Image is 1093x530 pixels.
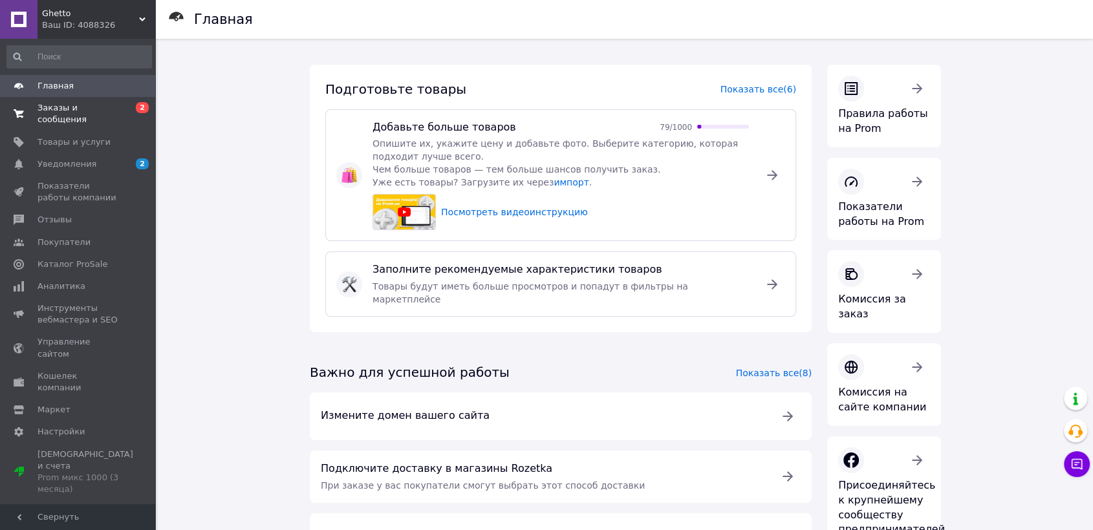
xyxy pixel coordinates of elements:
span: 2 [136,102,149,113]
span: Каталог ProSale [38,259,107,270]
span: [DEMOGRAPHIC_DATA] и счета [38,449,133,496]
div: Ваш ID: 4088326 [42,19,155,31]
a: импорт [554,177,589,187]
a: :hammer_and_wrench:Заполните рекомендуемые характеристики товаровТовары будут иметь больше просмо... [325,251,796,317]
div: Prom микс 1000 (3 месяца) [38,472,133,495]
img: :shopping_bags: [341,167,357,183]
img: :hammer_and_wrench: [341,277,357,292]
span: Уведомления [38,158,96,170]
span: Товары и услуги [38,136,111,148]
button: Чат с покупателем [1064,451,1090,477]
span: 2 [136,158,149,169]
span: Инструменты вебмастера и SEO [38,302,120,326]
span: Правила работы на Prom [838,107,928,134]
span: Настройки [38,426,85,438]
span: Комиссия на сайте компании [838,386,926,413]
span: Управление сайтом [38,336,120,359]
a: :shopping_bags:Добавьте больше товаров79/1000Опишите их, укажите цену и добавьте фото. Выберите к... [325,109,796,242]
a: Комиссия за заказ [827,250,941,333]
span: Отзывы [38,214,72,226]
img: video preview [373,194,436,230]
a: Подключите доставку в магазины RozetkaПри заказе у вас покупатели смогут выбрать этот способ дост... [310,450,812,503]
span: Опишите их, укажите цену и добавьте фото. Выберите категорию, которая подходит лучше всего. [373,138,738,162]
span: Подключите доставку в магазины Rozetka [321,461,764,476]
span: При заказе у вас покупатели смогут выбрать этот способ доставки [321,480,645,491]
a: Показать все (6) [720,84,796,94]
span: Товары будут иметь больше просмотров и попадут в фильтры на маркетплейсе [373,281,688,304]
span: Измените домен вашего сайта [321,408,764,423]
span: Ghetto [42,8,139,19]
span: Важно для успешной работы [310,365,510,380]
span: Покупатели [38,237,91,248]
a: Показать все (8) [736,368,812,378]
span: Главная [38,80,74,92]
a: Правила работы на Prom [827,65,941,147]
h1: Главная [194,12,253,27]
a: Показатели работы на Prom [827,158,941,240]
span: Показатели работы на Prom [838,200,924,228]
span: 79 / 1000 [660,123,692,132]
span: Уже есть товары? Загрузите их через . [373,177,592,187]
a: video previewПосмотреть видеоинструкцию [373,191,749,233]
span: Добавьте больше товаров [373,120,516,135]
span: Заполните рекомендуемые характеристики товаров [373,262,749,277]
span: Аналитика [38,281,85,292]
span: Маркет [38,404,70,416]
input: Поиск [6,45,152,69]
span: Показатели работы компании [38,180,120,204]
a: Комиссия на сайте компании [827,343,941,426]
span: Посмотреть видеоинструкцию [441,207,588,217]
span: Подготовьте товары [325,81,466,97]
a: Измените домен вашего сайта [310,392,812,440]
span: Кошелек компании [38,370,120,394]
span: Комиссия за заказ [838,293,906,320]
span: Заказы и сообщения [38,102,120,125]
span: Чем больше товаров — тем больше шансов получить заказ. [373,164,660,175]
